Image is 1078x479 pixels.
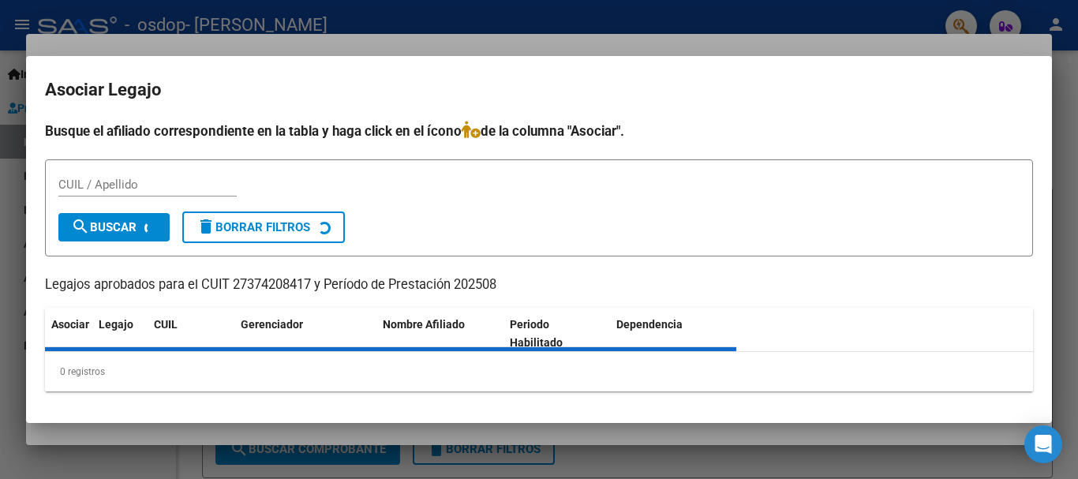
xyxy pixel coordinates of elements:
div: 0 registros [45,352,1033,391]
datatable-header-cell: Nombre Afiliado [376,308,503,360]
mat-icon: delete [197,217,215,236]
span: Nombre Afiliado [383,318,465,331]
datatable-header-cell: Dependencia [610,308,737,360]
datatable-header-cell: CUIL [148,308,234,360]
span: Dependencia [616,318,683,331]
button: Borrar Filtros [182,211,345,243]
div: Open Intercom Messenger [1024,425,1062,463]
button: Buscar [58,213,170,241]
datatable-header-cell: Legajo [92,308,148,360]
h2: Asociar Legajo [45,75,1033,105]
p: Legajos aprobados para el CUIT 27374208417 y Período de Prestación 202508 [45,275,1033,295]
span: Borrar Filtros [197,220,310,234]
span: CUIL [154,318,178,331]
datatable-header-cell: Asociar [45,308,92,360]
datatable-header-cell: Gerenciador [234,308,376,360]
span: Gerenciador [241,318,303,331]
mat-icon: search [71,217,90,236]
span: Asociar [51,318,89,331]
span: Periodo Habilitado [510,318,563,349]
h4: Busque el afiliado correspondiente en la tabla y haga click en el ícono de la columna "Asociar". [45,121,1033,141]
datatable-header-cell: Periodo Habilitado [503,308,610,360]
span: Buscar [71,220,137,234]
span: Legajo [99,318,133,331]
